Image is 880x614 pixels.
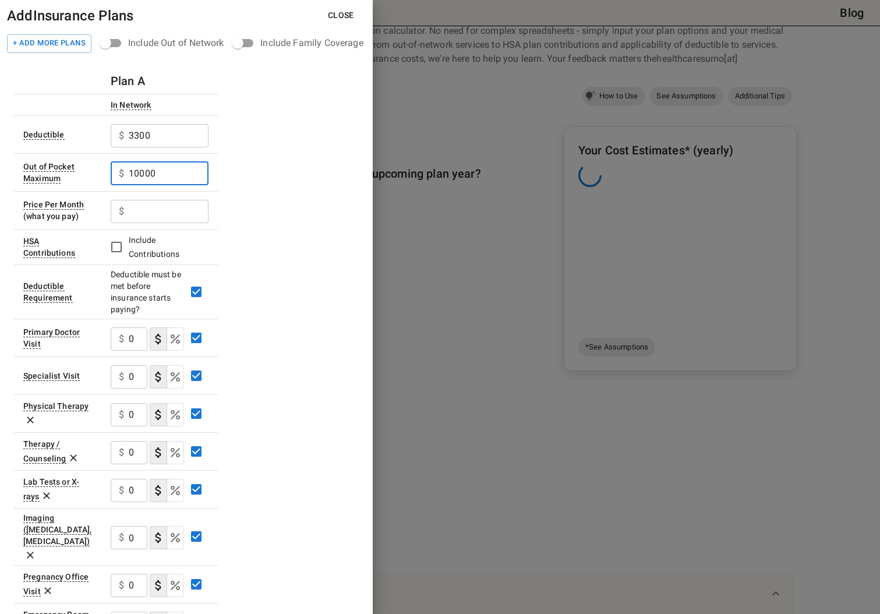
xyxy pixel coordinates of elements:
[128,36,224,50] div: Include Out of Network
[167,403,184,426] button: coinsurance
[151,408,165,422] svg: Select if this service charges a copay (or copayment), a set dollar amount (e.g. $30) you pay to ...
[151,370,165,384] svg: Select if this service charges a copay (or copayment), a set dollar amount (e.g. $30) you pay to ...
[168,332,182,346] svg: Select if this service charges coinsurance, a percentage of the medical expense that you pay to y...
[23,371,80,381] div: Sometimes called 'Specialist' or 'Specialist Office Visit'. This is a visit to a doctor with a sp...
[119,446,124,460] p: $
[23,162,75,184] div: Sometimes called 'Out of Pocket Limit' or 'Annual Limit'. This is the maximum amount of money tha...
[150,574,167,597] button: copayment
[150,479,184,502] div: cost type
[168,531,182,545] svg: Select if this service charges coinsurance, a percentage of the medical expense that you pay to y...
[150,441,184,464] div: cost type
[23,572,89,597] div: Prenatal care visits for routine pregnancy monitoring and checkups throughout pregnancy.
[23,281,73,303] div: This option will be 'Yes' for most plans. If your plan details say something to the effect of 'de...
[167,441,184,464] button: coinsurance
[150,327,167,351] button: copayment
[167,574,184,597] button: coinsurance
[150,526,167,549] button: copayment
[151,578,165,592] svg: Select if this service charges a copay (or copayment), a set dollar amount (e.g. $30) you pay to ...
[111,100,151,110] div: Costs for services from providers who've agreed on prices with your insurance plan. There are oft...
[150,403,184,426] div: cost type
[119,408,124,422] p: $
[167,526,184,549] button: coinsurance
[23,477,79,502] div: Lab Tests or X-rays
[23,513,91,546] div: Imaging (MRI, PET, CT)
[150,365,184,389] div: cost type
[7,5,133,27] h6: Add Insurance Plans
[150,441,167,464] button: copayment
[14,191,101,229] td: (what you pay)
[168,408,182,422] svg: Select if this service charges coinsurance, a percentage of the medical expense that you pay to y...
[23,327,80,349] div: Visit to your primary doctor for general care (also known as a Primary Care Provider, Primary Car...
[23,439,66,464] div: A behavioral health therapy session.
[101,32,233,54] div: position
[168,446,182,460] svg: Select if this service charges coinsurance, a percentage of the medical expense that you pay to y...
[119,204,124,218] p: $
[168,578,182,592] svg: Select if this service charges coinsurance, a percentage of the medical expense that you pay to y...
[151,332,165,346] svg: Select if this service charges a copay (or copayment), a set dollar amount (e.g. $30) you pay to ...
[119,578,124,592] p: $
[233,32,372,54] div: position
[319,5,363,26] button: Close
[168,370,182,384] svg: Select if this service charges coinsurance, a percentage of the medical expense that you pay to y...
[23,200,84,210] div: Sometimes called 'plan cost'. The portion of the plan premium that comes out of your wallet each ...
[111,269,184,315] div: Deductible must be met before insurance starts paying?
[167,327,184,351] button: coinsurance
[119,332,124,346] p: $
[111,72,145,90] h6: Plan A
[119,531,124,545] p: $
[167,365,184,389] button: coinsurance
[7,34,91,53] button: Add Plan to Comparison
[150,574,184,597] div: cost type
[151,531,165,545] svg: Select if this service charges a copay (or copayment), a set dollar amount (e.g. $30) you pay to ...
[260,36,363,50] div: Include Family Coverage
[150,526,184,549] div: cost type
[150,479,167,502] button: copayment
[150,365,167,389] button: copayment
[129,235,179,259] span: Include Contributions
[150,327,184,351] div: cost type
[150,403,167,426] button: copayment
[119,129,124,143] p: $
[23,130,65,140] div: Amount of money you must individually pay from your pocket before the health plan starts to pay. ...
[23,401,89,411] div: Physical Therapy
[151,446,165,460] svg: Select if this service charges a copay (or copayment), a set dollar amount (e.g. $30) you pay to ...
[119,484,124,497] p: $
[119,167,124,181] p: $
[119,370,124,384] p: $
[151,484,165,497] svg: Select if this service charges a copay (or copayment), a set dollar amount (e.g. $30) you pay to ...
[168,484,182,497] svg: Select if this service charges coinsurance, a percentage of the medical expense that you pay to y...
[167,479,184,502] button: coinsurance
[23,237,75,258] div: Leave the checkbox empty if you don't what an HSA (Health Savings Account) is. If the insurance p...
